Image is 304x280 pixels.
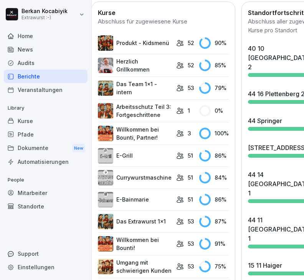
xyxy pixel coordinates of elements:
[21,8,68,15] p: Berkan Kocabiyik
[98,236,113,252] img: l0t1kiepw81he68sfni2k7ou.png
[199,261,229,272] div: 75 %
[199,238,229,250] div: 91 %
[248,261,282,270] div: 15 11 Haiger
[188,61,194,69] p: 52
[188,84,194,92] p: 53
[199,150,229,162] div: 86 %
[98,57,172,73] a: Herzlich Grillkommen
[199,60,229,71] div: 85 %
[4,56,88,70] a: Audits
[98,126,113,141] img: vx6nf511ea8bk72nzpdpui6u.png
[98,214,172,229] a: Das Extrawurst 1x1
[4,186,88,200] a: Mitarbeiter
[98,103,113,118] img: bfz2xnwdw45ejd1ao9onx3ip.png
[199,128,229,139] div: 100 %
[98,258,172,275] a: Umgang mit schwierigen Kunden
[98,214,113,229] img: bvd31u6mkesr7vmkpkn0ga3w.png
[4,70,88,83] a: Berichte
[188,152,193,160] p: 51
[98,35,172,51] a: Produkt - Kidsmenü
[199,216,229,227] div: 87 %
[98,192,113,207] img: o0jxv81wch9w7dpx5j9jajgb.png
[4,247,88,260] div: Support
[188,217,194,225] p: 53
[4,114,88,128] a: Kurse
[98,80,113,96] img: odqd884sstce6m95t6vb44rv.png
[98,58,113,73] img: zsd4c4dz4a93jeuukvd8oazm.png
[98,17,229,26] div: Abschluss für zugewiesene Kurse
[98,125,172,142] a: Willkommen bei Bounti, Partner!
[72,144,85,153] div: New
[4,141,88,155] div: Dokumente
[188,129,191,137] p: 3
[4,200,88,213] a: Standorte
[21,15,68,20] p: Extrawurst :-)
[188,173,193,182] p: 51
[98,8,229,17] h2: Kurse
[4,102,88,114] p: Library
[4,43,88,56] a: News
[199,37,229,49] div: 90 %
[188,240,194,248] p: 53
[98,148,113,163] img: w8sjs9wncpfexhhxi3q20dj5.png
[188,39,194,47] p: 52
[98,148,172,163] a: E-Grill
[199,105,229,117] div: 0 %
[4,83,88,97] a: Veranstaltungen
[199,172,229,183] div: 84 %
[4,155,88,168] a: Automatisierungen
[98,170,172,185] a: Currywurstmaschine
[188,262,194,270] p: 53
[4,174,88,186] p: People
[199,194,229,205] div: 86 %
[98,103,172,119] a: Arbeitsschutz Teil 3: Fortgeschrittene
[98,236,172,252] a: Willkommen bei Bounti!
[188,107,190,115] p: 1
[98,259,113,274] img: jgm4tx9klr2sq8gcehex1zc6.png
[4,128,88,141] a: Pfade
[199,82,229,94] div: 79 %
[4,141,88,155] a: DokumenteNew
[248,116,282,125] div: 44 Springer
[98,192,172,207] a: E-Bainmarie
[98,170,113,185] img: cu08xii4jdgf9chxg37vsk5k.png
[4,260,88,274] a: Einstellungen
[188,195,193,203] p: 51
[98,80,172,96] a: Das Team 1x1 -intern
[4,29,88,43] a: Home
[98,35,113,51] img: tsb16prgunr3ao40bj6mg40s.png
